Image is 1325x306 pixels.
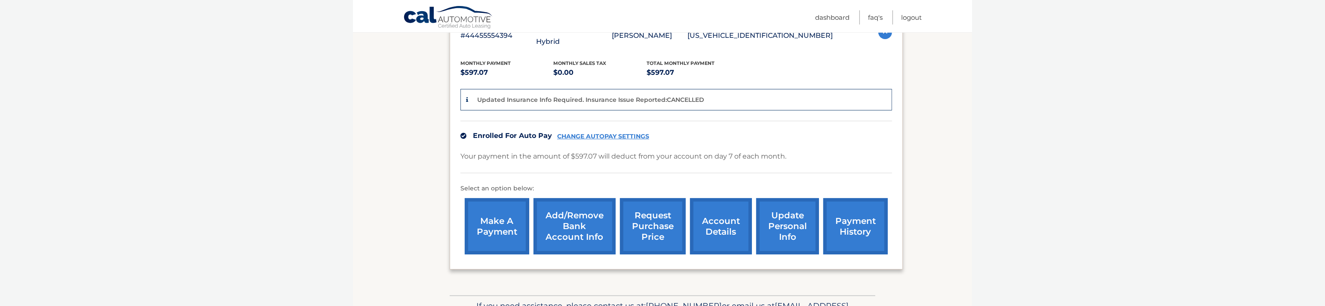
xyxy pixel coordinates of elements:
[460,60,511,66] span: Monthly Payment
[477,96,704,104] p: Updated Insurance Info Required. Insurance Issue Reported:CANCELLED
[554,60,607,66] span: Monthly sales Tax
[756,198,819,254] a: update personal info
[687,30,833,42] p: [US_VEHICLE_IDENTIFICATION_NUMBER]
[460,133,466,139] img: check.svg
[647,60,715,66] span: Total Monthly Payment
[612,30,687,42] p: [PERSON_NAME]
[901,10,922,24] a: Logout
[536,24,612,48] p: 2023 Honda CR-V Hybrid
[690,198,752,254] a: account details
[403,6,494,31] a: Cal Automotive
[460,30,536,42] p: #44455554394
[647,67,740,79] p: $597.07
[465,198,529,254] a: make a payment
[815,10,850,24] a: Dashboard
[534,198,616,254] a: Add/Remove bank account info
[557,133,649,140] a: CHANGE AUTOPAY SETTINGS
[868,10,883,24] a: FAQ's
[473,132,552,140] span: Enrolled For Auto Pay
[460,67,554,79] p: $597.07
[460,150,786,162] p: Your payment in the amount of $597.07 will deduct from your account on day 7 of each month.
[460,184,892,194] p: Select an option below:
[823,198,888,254] a: payment history
[620,198,686,254] a: request purchase price
[554,67,647,79] p: $0.00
